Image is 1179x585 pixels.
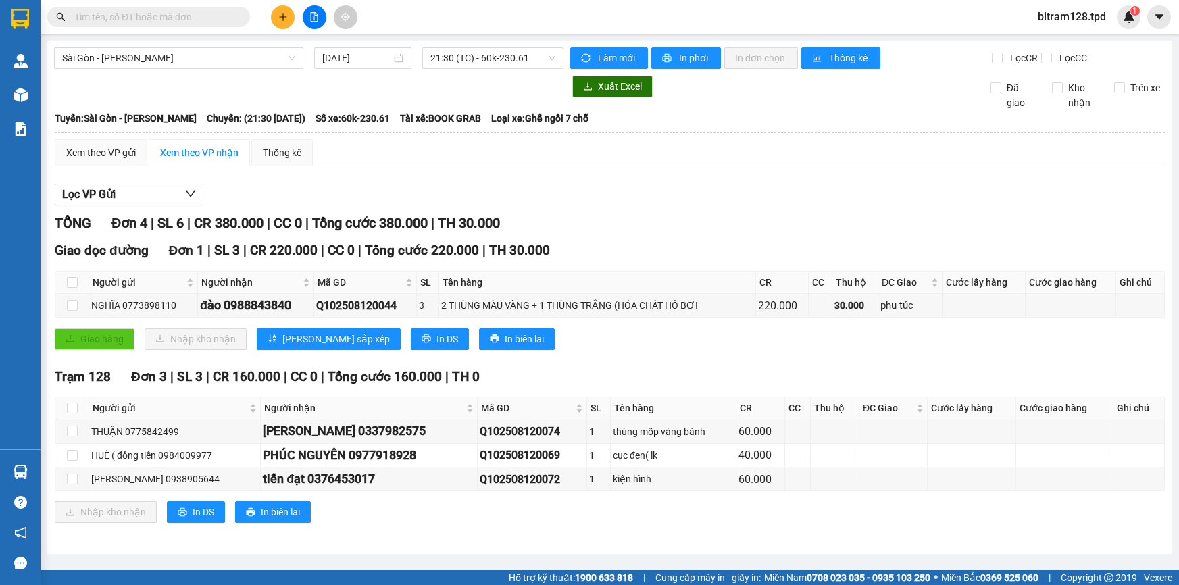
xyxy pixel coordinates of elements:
[321,369,324,384] span: |
[1016,397,1113,419] th: Cước giao hàng
[291,369,318,384] span: CC 0
[679,51,710,66] span: In phơi
[268,334,277,345] span: sort-ascending
[811,397,859,419] th: Thu hộ
[358,243,361,258] span: |
[284,369,287,384] span: |
[509,570,633,585] span: Hỗ trợ kỹ thuật:
[480,423,585,440] div: Q102508120074
[55,215,91,231] span: TỔNG
[480,471,585,488] div: Q102508120072
[341,12,350,22] span: aim
[151,215,154,231] span: |
[505,332,544,347] span: In biên lai
[91,424,258,439] div: THUẬN 0775842499
[246,507,255,518] span: printer
[66,145,136,160] div: Xem theo VP gửi
[178,507,187,518] span: printer
[662,53,674,64] span: printer
[589,424,608,439] div: 1
[14,557,27,569] span: message
[1054,51,1089,66] span: Lọc CC
[1049,570,1051,585] span: |
[436,332,458,347] span: In DS
[91,298,195,313] div: NGHĨA 0773898110
[322,51,391,66] input: 12/08/2025
[419,298,436,313] div: 3
[738,447,782,463] div: 40.000
[235,501,311,523] button: printerIn biên lai
[243,243,247,258] span: |
[411,328,469,350] button: printerIn DS
[812,53,824,64] span: bar-chart
[928,397,1017,419] th: Cước lấy hàng
[724,47,798,69] button: In đơn chọn
[438,215,500,231] span: TH 30.000
[1130,6,1140,16] sup: 1
[91,472,258,486] div: [PERSON_NAME] 0938905644
[1123,11,1135,23] img: icon-new-feature
[863,401,913,415] span: ĐC Giao
[882,275,928,290] span: ĐC Giao
[160,145,239,160] div: Xem theo VP nhận
[572,76,653,97] button: downloadXuất Excel
[422,334,431,345] span: printer
[1147,5,1171,29] button: caret-down
[93,401,247,415] span: Người gửi
[261,505,300,519] span: In biên lai
[598,51,637,66] span: Làm mới
[400,111,481,126] span: Tài xế: BOOK GRAB
[187,215,191,231] span: |
[55,369,111,384] span: Trạm 128
[1027,8,1117,25] span: bitram128.tpd
[206,369,209,384] span: |
[365,243,479,258] span: Tổng cước 220.000
[575,572,633,583] strong: 1900 633 818
[479,328,555,350] button: printerIn biên lai
[55,243,149,258] span: Giao dọc đường
[14,496,27,509] span: question-circle
[303,5,326,29] button: file-add
[263,422,474,440] div: [PERSON_NAME] 0337982575
[445,369,449,384] span: |
[430,48,555,68] span: 21:30 (TC) - 60k-230.61
[55,113,197,124] b: Tuyến: Sài Gòn - [PERSON_NAME]
[14,122,28,136] img: solution-icon
[598,79,642,94] span: Xuất Excel
[318,275,403,290] span: Mã GD
[312,215,428,231] span: Tổng cước 380.000
[56,12,66,22] span: search
[491,111,588,126] span: Loại xe: Ghế ngồi 7 chỗ
[314,294,418,317] td: Q102508120044
[316,111,390,126] span: Số xe: 60k-230.61
[880,298,940,314] div: phu túc
[55,328,134,350] button: uploadGiao hàng
[111,215,147,231] span: Đơn 4
[738,423,782,440] div: 60.000
[185,188,196,199] span: down
[736,397,785,419] th: CR
[655,570,761,585] span: Cung cấp máy in - giấy in:
[943,272,1026,294] th: Cước lấy hàng
[14,54,28,68] img: warehouse-icon
[278,12,288,22] span: plus
[55,184,203,205] button: Lọc VP Gửi
[785,397,810,419] th: CC
[274,215,302,231] span: CC 0
[482,243,486,258] span: |
[980,572,1038,583] strong: 0369 525 060
[478,444,588,467] td: Q102508120069
[145,328,247,350] button: downloadNhập kho nhận
[1116,272,1164,294] th: Ghi chú
[257,328,401,350] button: sort-ascending[PERSON_NAME] sắp xếp
[1026,272,1116,294] th: Cước giao hàng
[613,472,734,486] div: kiện hình
[941,570,1038,585] span: Miền Bắc
[91,448,258,463] div: HUÊ ( đồng tiến 0984009977
[62,48,295,68] span: Sài Gòn - Phương Lâm
[613,448,734,463] div: cục đen( lk
[328,243,355,258] span: CC 0
[417,272,439,294] th: SL
[439,272,755,294] th: Tên hàng
[581,53,593,64] span: sync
